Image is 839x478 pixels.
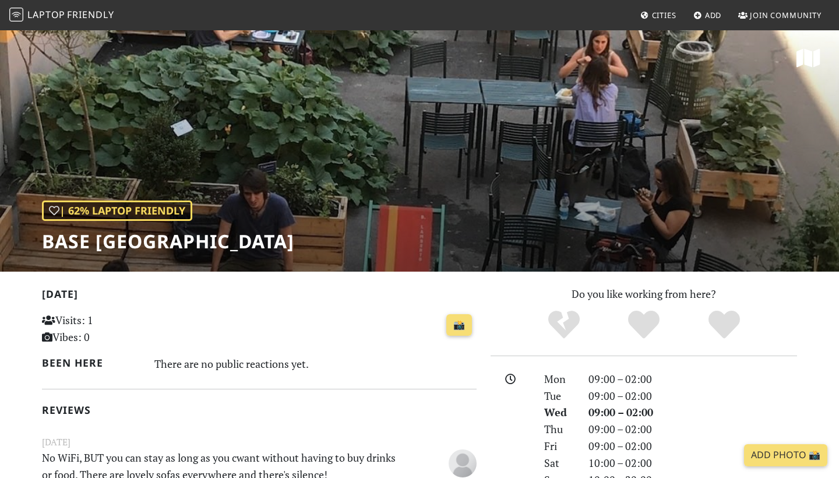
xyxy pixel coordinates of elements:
[27,8,65,21] span: Laptop
[689,5,727,26] a: Add
[449,455,477,469] span: Anonymous
[537,455,581,472] div: Sat
[652,10,676,20] span: Cities
[581,455,804,472] div: 10:00 – 02:00
[636,5,681,26] a: Cities
[537,421,581,438] div: Thu
[524,309,604,341] div: No
[581,421,804,438] div: 09:00 – 02:00
[734,5,826,26] a: Join Community
[42,404,477,416] h2: Reviews
[581,388,804,405] div: 09:00 – 02:00
[67,8,114,21] span: Friendly
[449,449,477,477] img: blank-535327c66bd565773addf3077783bbfce4b00ec00e9fd257753287c682c7fa38.png
[42,230,294,252] h1: BASE [GEOGRAPHIC_DATA]
[42,357,140,369] h2: Been here
[35,435,484,449] small: [DATE]
[446,314,472,336] a: 📸
[9,8,23,22] img: LaptopFriendly
[537,438,581,455] div: Fri
[42,312,178,346] p: Visits: 1 Vibes: 0
[42,201,192,221] div: | 62% Laptop Friendly
[537,404,581,421] div: Wed
[491,286,797,303] p: Do you like working from here?
[604,309,684,341] div: Yes
[581,438,804,455] div: 09:00 – 02:00
[581,404,804,421] div: 09:00 – 02:00
[9,5,114,26] a: LaptopFriendly LaptopFriendly
[684,309,764,341] div: Definitely!
[750,10,822,20] span: Join Community
[537,371,581,388] div: Mon
[42,288,477,305] h2: [DATE]
[537,388,581,405] div: Tue
[581,371,804,388] div: 09:00 – 02:00
[154,354,477,373] div: There are no public reactions yet.
[744,444,827,466] a: Add Photo 📸
[705,10,722,20] span: Add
